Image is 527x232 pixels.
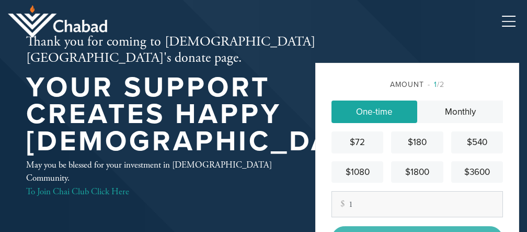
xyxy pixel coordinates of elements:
span: 1 [434,80,437,89]
a: Monthly [417,101,503,123]
span: /2 [428,80,444,89]
div: $1800 [395,165,439,179]
img: logo_half.png [8,5,107,38]
h2: Thank you for coming to [DEMOGRAPHIC_DATA][GEOGRAPHIC_DATA]'s donate page. [26,34,391,66]
a: $1800 [391,161,443,183]
div: $180 [395,136,439,149]
div: May you be blessed for your investment in [DEMOGRAPHIC_DATA] Community. [26,159,281,199]
div: $3600 [455,165,499,179]
a: $1080 [331,161,383,183]
div: $540 [455,136,499,149]
input: Other amount [331,191,503,217]
a: $180 [391,131,443,153]
a: $540 [451,131,503,153]
div: $72 [336,136,379,149]
a: $72 [331,131,383,153]
a: One-time [331,101,417,123]
a: $3600 [451,161,503,183]
div: Amount [331,79,503,90]
div: $1080 [336,165,379,179]
a: To Join Chai Club Click Here [26,186,129,197]
h1: Your support creates happy [DEMOGRAPHIC_DATA]! [26,74,391,154]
